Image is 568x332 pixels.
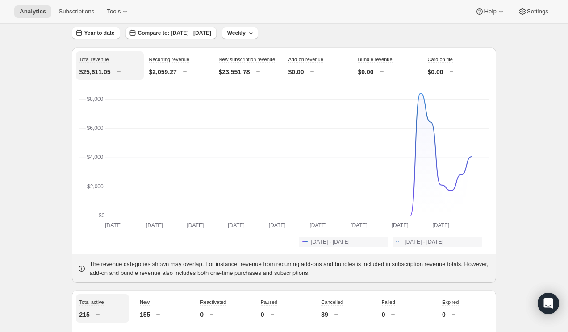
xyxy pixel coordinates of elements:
span: Cancelled [321,299,343,305]
span: New [140,299,150,305]
text: [DATE] [228,222,245,228]
text: [DATE] [309,222,326,228]
span: Subscriptions [58,8,94,15]
text: [DATE] [391,222,408,228]
p: 0 [200,310,204,319]
span: Year to date [84,29,115,37]
span: Tools [107,8,121,15]
button: [DATE] - [DATE] [299,237,388,247]
p: $0.00 [428,67,443,76]
text: $8,000 [87,96,103,102]
span: Paused [261,299,277,305]
span: New subscription revenue [219,57,276,62]
p: 39 [321,310,328,319]
span: Card on file [428,57,453,62]
span: Analytics [20,8,46,15]
text: [DATE] [146,222,163,228]
button: Subscriptions [53,5,100,18]
span: Weekly [227,29,246,37]
text: $0 [98,212,104,219]
button: Compare to: [DATE] - [DATE] [125,27,217,39]
button: Weekly [222,27,258,39]
p: $2,059.27 [149,67,177,76]
p: The revenue categories shown may overlap. For instance, revenue from recurring add-ons and bundle... [90,260,491,278]
text: [DATE] [268,222,285,228]
span: [DATE] - [DATE] [311,238,350,245]
text: $4,000 [87,154,103,160]
p: 0 [382,310,385,319]
span: Failed [382,299,395,305]
span: Bundle revenue [358,57,393,62]
button: Help [470,5,510,18]
p: $0.00 [358,67,374,76]
p: 215 [79,310,90,319]
button: Analytics [14,5,51,18]
p: 0 [261,310,264,319]
span: Expired [442,299,459,305]
button: Settings [513,5,554,18]
div: Open Intercom Messenger [538,293,559,314]
p: $25,611.05 [79,67,111,76]
span: Add-on revenue [288,57,323,62]
span: Total active [79,299,104,305]
span: Settings [527,8,548,15]
button: Year to date [72,27,120,39]
p: 155 [140,310,150,319]
button: Tools [101,5,135,18]
span: Reactivated [200,299,226,305]
text: $6,000 [87,125,103,131]
span: Compare to: [DATE] - [DATE] [138,29,211,37]
span: Recurring revenue [149,57,190,62]
span: [DATE] - [DATE] [405,238,443,245]
text: $2,000 [87,183,104,190]
span: Help [484,8,496,15]
span: Total revenue [79,57,109,62]
p: $0.00 [288,67,304,76]
text: [DATE] [105,222,122,228]
button: [DATE] - [DATE] [393,237,482,247]
p: 0 [442,310,446,319]
text: [DATE] [432,222,449,228]
p: $23,551.78 [219,67,250,76]
text: [DATE] [187,222,204,228]
text: [DATE] [351,222,368,228]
